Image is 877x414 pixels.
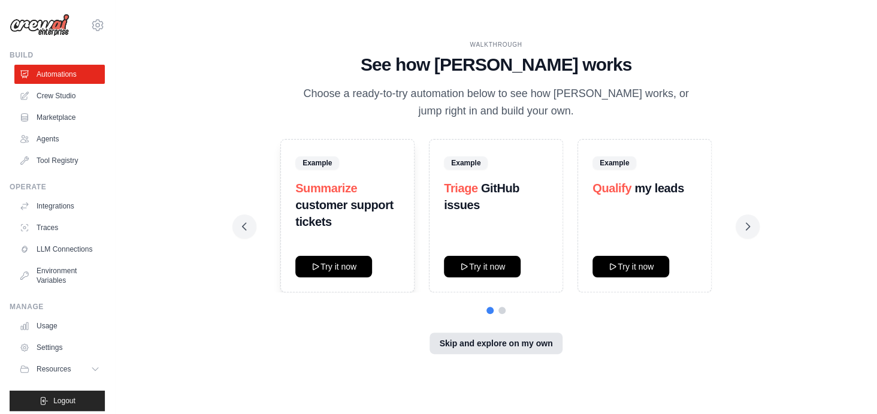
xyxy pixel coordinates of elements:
button: Logout [10,391,105,411]
iframe: Chat Widget [817,356,877,414]
span: Summarize [295,182,357,195]
img: Logo [10,14,69,37]
button: Resources [14,359,105,379]
div: Operate [10,182,105,192]
h1: See how [PERSON_NAME] works [242,54,750,75]
span: Example [592,156,636,170]
a: Automations [14,65,105,84]
div: WALKTHROUGH [242,40,750,49]
span: Triage [444,182,478,195]
span: Example [295,156,339,170]
a: Crew Studio [14,86,105,105]
a: Integrations [14,197,105,216]
span: Resources [37,364,71,374]
a: LLM Connections [14,240,105,259]
a: Environment Variables [14,261,105,290]
button: Skip and explore on my own [430,333,562,354]
strong: customer support tickets [295,198,394,228]
span: Logout [53,396,75,406]
strong: GitHub issues [444,182,519,211]
a: Tool Registry [14,151,105,170]
a: Usage [14,316,105,336]
a: Settings [14,338,105,357]
button: Try it now [295,256,372,277]
a: Marketplace [14,108,105,127]
span: Example [444,156,488,170]
div: Manage [10,302,105,312]
button: Try it now [592,256,669,277]
p: Choose a ready-to-try automation below to see how [PERSON_NAME] works, or jump right in and build... [295,85,697,120]
a: Agents [14,129,105,149]
button: Try it now [444,256,521,277]
a: Traces [14,218,105,237]
div: Build [10,50,105,60]
strong: my leads [634,182,684,195]
span: Qualify [592,182,631,195]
